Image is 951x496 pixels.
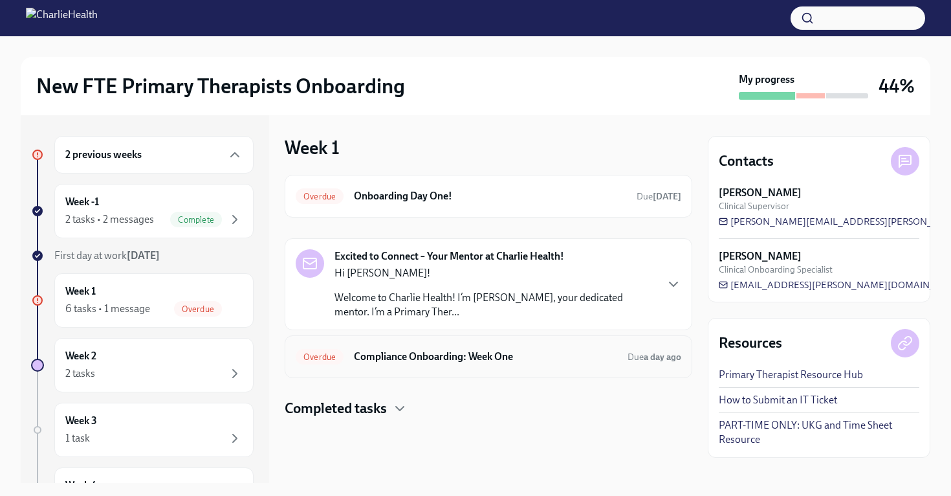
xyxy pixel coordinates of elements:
a: How to Submit an IT Ticket [719,393,837,407]
strong: [PERSON_NAME] [719,249,802,264]
h4: Completed tasks [285,399,387,418]
p: Welcome to Charlie Health! I’m [PERSON_NAME], your dedicated mentor. I’m a Primary Ther... [334,291,655,319]
strong: [PERSON_NAME] [719,186,802,200]
span: First day at work [54,249,160,262]
img: CharlieHealth [26,8,98,28]
h6: Week 2 [65,349,96,363]
span: Overdue [296,352,344,362]
div: 1 task [65,431,90,445]
span: Due [628,352,681,363]
h6: Week 4 [65,479,97,493]
span: Complete [170,215,222,225]
p: Hi [PERSON_NAME]! [334,266,655,280]
h3: Week 1 [285,136,340,159]
span: Clinical Onboarding Specialist [719,264,833,276]
span: Overdue [174,304,222,314]
a: Week 31 task [31,403,254,457]
a: Week 22 tasks [31,338,254,392]
h2: New FTE Primary Therapists Onboarding [36,73,405,99]
span: Overdue [296,192,344,201]
strong: [DATE] [653,191,681,202]
h6: 2 previous weeks [65,148,142,162]
a: PART-TIME ONLY: UKG and Time Sheet Resource [719,418,919,447]
h6: Compliance Onboarding: Week One [354,350,617,364]
strong: [DATE] [127,249,160,262]
h6: Week 3 [65,414,97,428]
a: Primary Therapist Resource Hub [719,368,863,382]
h4: Contacts [719,152,774,171]
h4: Resources [719,333,782,353]
a: OverdueOnboarding Day One!Due[DATE] [296,186,681,207]
h6: Onboarding Day One! [354,189,626,203]
span: September 8th, 2025 10:00 [628,351,681,363]
strong: a day ago [644,352,681,363]
strong: My progress [739,73,794,87]
a: Week 16 tasks • 1 messageOverdue [31,273,254,328]
h6: Week 1 [65,284,96,299]
a: OverdueCompliance Onboarding: Week OneDuea day ago [296,346,681,367]
h3: 44% [879,74,915,98]
div: 2 tasks • 2 messages [65,212,154,227]
div: 6 tasks • 1 message [65,302,150,316]
div: Completed tasks [285,399,692,418]
strong: Excited to Connect – Your Mentor at Charlie Health! [334,249,564,264]
a: Week -12 tasks • 2 messagesComplete [31,184,254,238]
h6: Week -1 [65,195,99,209]
span: Clinical Supervisor [719,200,789,212]
div: 2 previous weeks [54,136,254,174]
a: First day at work[DATE] [31,249,254,263]
span: Due [637,191,681,202]
div: 2 tasks [65,366,95,381]
span: September 4th, 2025 10:00 [637,190,681,203]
